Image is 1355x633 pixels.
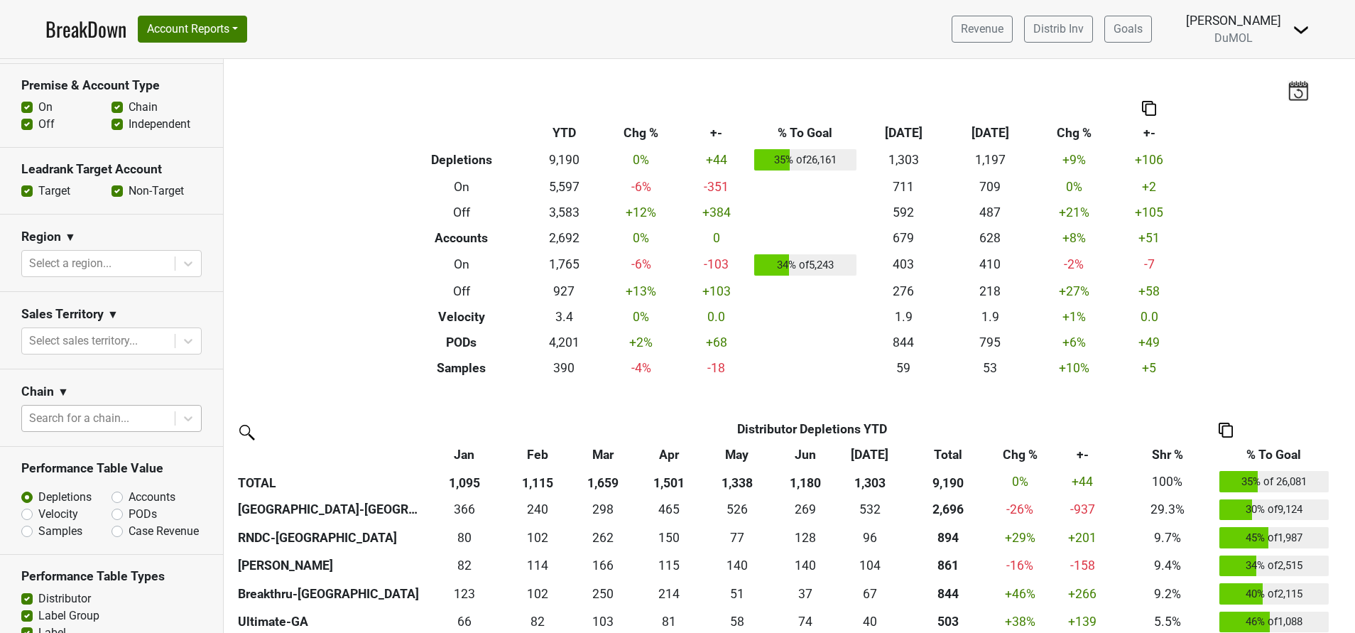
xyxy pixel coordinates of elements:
[704,585,769,603] div: 51
[1033,146,1114,174] td: +9 %
[682,251,751,279] td: -103
[640,529,697,547] div: 150
[396,251,528,279] th: On
[505,496,570,524] td: 240.1
[508,529,566,547] div: 102
[396,355,528,381] th: Samples
[636,442,701,467] th: Apr: activate to sort column ascending
[773,524,837,552] td: 127.504
[601,120,682,146] th: Chg %
[704,500,769,519] div: 526
[129,183,184,200] label: Non-Target
[860,251,947,279] td: 403
[38,489,92,506] label: Depletions
[601,278,682,304] td: +13 %
[601,304,682,330] td: 0 %
[1024,16,1093,43] a: Distrib Inv
[776,612,834,631] div: 74
[1216,442,1332,467] th: % To Goal: activate to sort column ascending
[994,496,1047,524] td: -26 %
[396,174,528,200] th: On
[21,162,202,177] h3: Leadrank Target Account
[994,524,1047,552] td: +29 %
[1115,146,1184,174] td: +106
[528,225,601,251] td: 2,692
[505,416,1119,442] th: Distributor Depletions YTD
[528,355,601,381] td: 390
[776,529,834,547] div: 128
[682,146,751,174] td: +44
[1219,423,1233,438] img: Copy to clipboard
[905,529,991,547] div: 894
[1293,21,1310,38] img: Dropdown Menu
[1033,278,1114,304] td: +27 %
[1033,251,1114,279] td: -2 %
[424,442,506,467] th: Jan: activate to sort column ascending
[701,496,773,524] td: 525.665
[1214,31,1253,45] span: DuMOL
[682,120,751,146] th: +-
[1115,251,1184,279] td: -7
[994,552,1047,580] td: -16 %
[1115,355,1184,381] td: +5
[528,174,601,200] td: 5,597
[21,78,202,93] h3: Premise & Account Type
[1115,225,1184,251] td: +51
[601,225,682,251] td: 0 %
[234,496,424,524] th: [GEOGRAPHIC_DATA]-[GEOGRAPHIC_DATA]
[21,229,61,244] h3: Region
[860,174,947,200] td: 711
[773,580,837,608] td: 36.669
[701,442,773,467] th: May: activate to sort column ascending
[640,556,697,575] div: 115
[234,442,424,467] th: &nbsp;: activate to sort column ascending
[1050,556,1116,575] div: -158
[682,225,751,251] td: 0
[601,174,682,200] td: -6 %
[841,612,898,631] div: 40
[396,146,528,174] th: Depletions
[860,146,947,174] td: 1,303
[1119,580,1216,608] td: 9.2%
[396,200,528,225] th: Off
[570,467,636,496] th: 1,659
[952,16,1013,43] a: Revenue
[860,120,947,146] th: [DATE]
[528,146,601,174] td: 9,190
[1186,11,1281,30] div: [PERSON_NAME]
[837,467,902,496] th: 1,303
[1104,16,1152,43] a: Goals
[841,585,898,603] div: 67
[573,529,633,547] div: 262
[636,496,701,524] td: 465.334
[396,278,528,304] th: Off
[129,99,158,116] label: Chain
[776,585,834,603] div: 37
[424,552,506,580] td: 81.668
[573,612,633,631] div: 103
[947,200,1033,225] td: 487
[107,306,119,323] span: ▼
[58,384,69,401] span: ▼
[701,552,773,580] td: 140.333
[860,355,947,381] td: 59
[234,524,424,552] th: RNDC-[GEOGRAPHIC_DATA]
[837,442,902,467] th: Jul: activate to sort column ascending
[1033,225,1114,251] td: +8 %
[21,461,202,476] h3: Performance Table Value
[129,489,175,506] label: Accounts
[860,225,947,251] td: 679
[773,496,837,524] td: 268.668
[21,307,104,322] h3: Sales Territory
[1050,585,1116,603] div: +266
[636,467,701,496] th: 1,501
[129,506,157,523] label: PODs
[682,330,751,355] td: +68
[1119,552,1216,580] td: 9.4%
[1033,330,1114,355] td: +6 %
[508,612,566,631] div: 82
[528,304,601,330] td: 3.4
[570,580,636,608] td: 250.334
[1072,475,1093,489] span: +44
[505,467,570,496] th: 1,115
